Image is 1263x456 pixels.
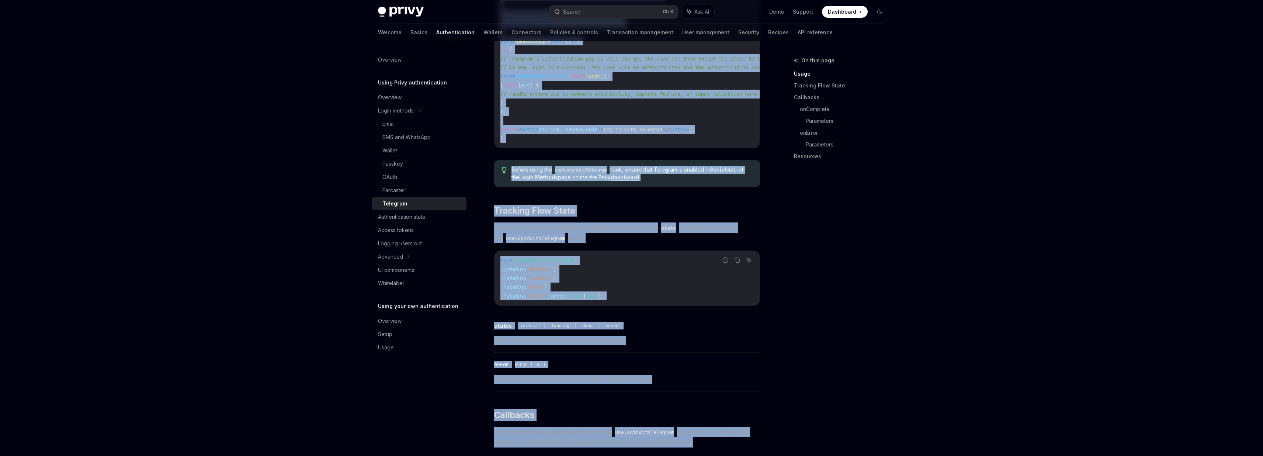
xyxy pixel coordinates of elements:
button: Report incorrect code [721,255,730,265]
div: Usage [378,343,394,352]
span: } [554,266,556,273]
a: Access tokens [372,224,466,237]
span: ; [548,293,551,299]
span: On this page [801,56,835,65]
div: Email [382,120,395,128]
a: Overview [372,53,466,66]
span: // If the login is successful, the user will be authenticated and the authentication information ... [500,64,869,71]
span: Dashboard [828,8,856,15]
span: 'initial' | 'loading' | 'done' | 'error' [518,323,621,329]
a: UI components [372,263,466,277]
span: error [551,293,565,299]
span: ) { [530,82,539,89]
a: Tracking Flow State [794,80,891,91]
a: Overview [372,314,466,328]
a: Email [372,117,466,131]
div: Access tokens [378,226,414,235]
span: : [524,275,527,281]
div: error [494,361,509,368]
a: Parameters [806,115,891,127]
a: Dashboard [822,6,868,18]
div: status [494,322,512,329]
span: Error [568,293,583,299]
span: } [598,126,601,133]
div: Logging users out [378,239,422,248]
a: dashboard [611,174,639,181]
img: dark logo [378,7,424,17]
a: Recipes [768,24,789,41]
a: Whitelabel [372,277,466,290]
code: useLoginWithTelegram [612,428,677,436]
div: Authentication state [378,213,426,221]
a: Telegram [372,197,466,210]
a: Demo [769,8,784,15]
a: Connectors [511,24,541,41]
span: = [559,126,562,133]
a: Overview [372,91,466,104]
span: }; [500,108,506,115]
a: Support [793,8,813,15]
span: authenticationInfo [515,73,568,80]
span: const [500,73,515,80]
a: SMS and WhatsApp [372,131,466,144]
span: | [500,266,503,273]
span: = [574,257,577,264]
div: Overview [378,317,402,325]
button: Ask AI [744,255,754,265]
a: Basics [410,24,427,41]
a: Welcome [378,24,402,41]
div: Whitelabel [378,279,404,288]
a: onError [800,127,891,139]
div: SMS and WhatsApp [382,133,431,142]
a: OAuth [372,170,466,184]
span: : [565,293,568,299]
span: ; [689,126,692,133]
span: } [545,284,548,290]
a: Farcaster [372,184,466,197]
span: Error | null [515,362,546,367]
span: 'initial' [527,266,554,273]
span: try [500,46,509,53]
a: Security [738,24,759,41]
span: onClick [539,126,559,133]
a: API reference [798,24,833,41]
span: < [518,126,521,133]
a: Authentication [436,24,475,41]
div: Login methods [378,106,414,115]
code: useLoginWithTelegram [503,234,568,242]
svg: Tip [502,167,507,173]
span: } [500,135,503,142]
a: Usage [372,341,466,354]
span: Ctrl K [663,9,674,15]
button: Copy the contents from the code block [732,255,742,265]
span: } [554,275,556,281]
button: Ask AI [682,5,714,18]
a: User management [682,24,729,41]
button: Toggle dark mode [874,6,885,18]
a: Callbacks [794,91,891,103]
span: You can optionally pass callbacks into the hook to run custom logic after a successful login or t... [494,427,760,448]
a: Resources [794,151,891,162]
span: Tracking Flow State [494,205,575,217]
span: : [524,293,527,299]
span: login [586,73,601,80]
span: // Handle errors due to network availability, captcha failure, or input validation here [500,91,757,97]
span: err [521,82,530,89]
a: Authentication state [372,210,466,224]
span: Log in with Telegram [604,126,663,133]
span: : [524,266,527,273]
span: status [506,293,524,299]
span: { [503,266,506,273]
div: OAuth [382,173,397,182]
button: Search...CtrlK [549,5,678,18]
span: } [500,100,503,106]
span: }; [598,293,604,299]
span: Ask AI [694,8,709,15]
a: onComplete [800,103,891,115]
div: Overview [378,93,402,102]
span: Callbacks [494,409,535,421]
span: null [586,293,598,299]
code: state [658,224,679,232]
a: Transaction management [607,24,673,41]
a: Logging users out [372,237,466,250]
